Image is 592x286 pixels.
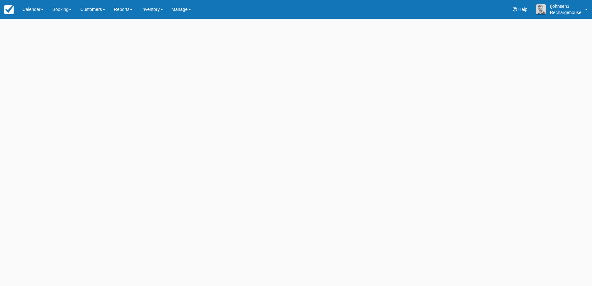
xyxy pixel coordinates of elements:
img: A1 [536,4,546,14]
p: rjohnsen1 [550,3,581,9]
img: checkfront-main-nav-mini-logo.png [4,5,14,14]
p: Rechargehouse [550,9,581,16]
i: Help [513,7,517,12]
span: Help [518,7,528,12]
